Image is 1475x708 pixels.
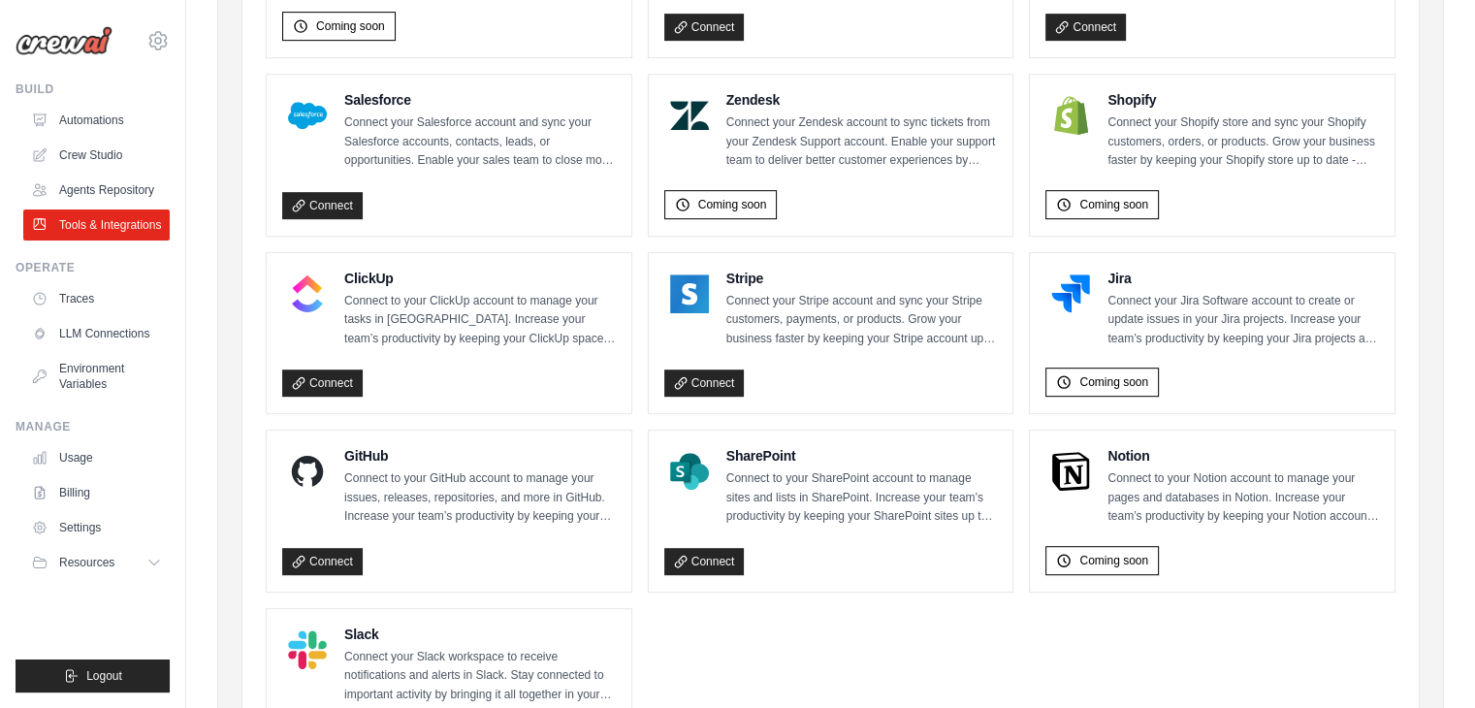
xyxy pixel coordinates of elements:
a: Agents Repository [23,175,170,206]
p: Connect your Shopify store and sync your Shopify customers, orders, or products. Grow your busine... [1107,113,1379,171]
h4: GitHub [344,446,616,466]
h4: Salesforce [344,90,616,110]
span: Coming soon [1079,197,1148,212]
div: Manage [16,419,170,434]
a: Connect [664,370,745,397]
a: Connect [1045,14,1126,41]
span: Coming soon [698,197,767,212]
img: Slack Logo [288,630,327,669]
img: Salesforce Logo [288,96,327,135]
h4: Shopify [1107,90,1379,110]
img: Stripe Logo [670,274,709,313]
span: Coming soon [316,18,385,34]
p: Connect your Salesforce account and sync your Salesforce accounts, contacts, leads, or opportunit... [344,113,616,171]
img: Jira Logo [1051,274,1090,313]
img: Shopify Logo [1051,96,1090,135]
span: Resources [59,555,114,570]
a: Billing [23,477,170,508]
p: Connect to your GitHub account to manage your issues, releases, repositories, and more in GitHub.... [344,469,616,527]
span: Coming soon [1079,374,1148,390]
img: ClickUp Logo [288,274,327,313]
img: Notion Logo [1051,452,1090,491]
a: Crew Studio [23,140,170,171]
span: Coming soon [1079,553,1148,568]
p: Connect your Slack workspace to receive notifications and alerts in Slack. Stay connected to impo... [344,648,616,705]
h4: Slack [344,625,616,644]
img: Logo [16,26,112,55]
a: Connect [282,548,363,575]
a: Connect [282,370,363,397]
p: Connect your Stripe account and sync your Stripe customers, payments, or products. Grow your busi... [726,292,998,349]
img: GitHub Logo [288,452,327,491]
p: Connect to your SharePoint account to manage sites and lists in SharePoint. Increase your team’s ... [726,469,998,527]
a: Automations [23,105,170,136]
p: Connect to your ClickUp account to manage your tasks in [GEOGRAPHIC_DATA]. Increase your team’s p... [344,292,616,349]
p: Connect your Jira Software account to create or update issues in your Jira projects. Increase you... [1107,292,1379,349]
h4: ClickUp [344,269,616,288]
h4: Zendesk [726,90,998,110]
img: SharePoint Logo [670,452,709,491]
a: LLM Connections [23,318,170,349]
span: Logout [86,668,122,684]
p: Connect your Zendesk account to sync tickets from your Zendesk Support account. Enable your suppo... [726,113,998,171]
p: Connect to your Notion account to manage your pages and databases in Notion. Increase your team’s... [1107,469,1379,527]
a: Usage [23,442,170,473]
a: Environment Variables [23,353,170,400]
a: Connect [664,14,745,41]
div: Build [16,81,170,97]
button: Logout [16,660,170,692]
h4: Notion [1107,446,1379,466]
a: Tools & Integrations [23,209,170,241]
button: Resources [23,547,170,578]
a: Settings [23,512,170,543]
a: Connect [282,192,363,219]
h4: Stripe [726,269,998,288]
a: Connect [664,548,745,575]
h4: Jira [1107,269,1379,288]
a: Traces [23,283,170,314]
div: Operate [16,260,170,275]
h4: SharePoint [726,446,998,466]
img: Zendesk Logo [670,96,709,135]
